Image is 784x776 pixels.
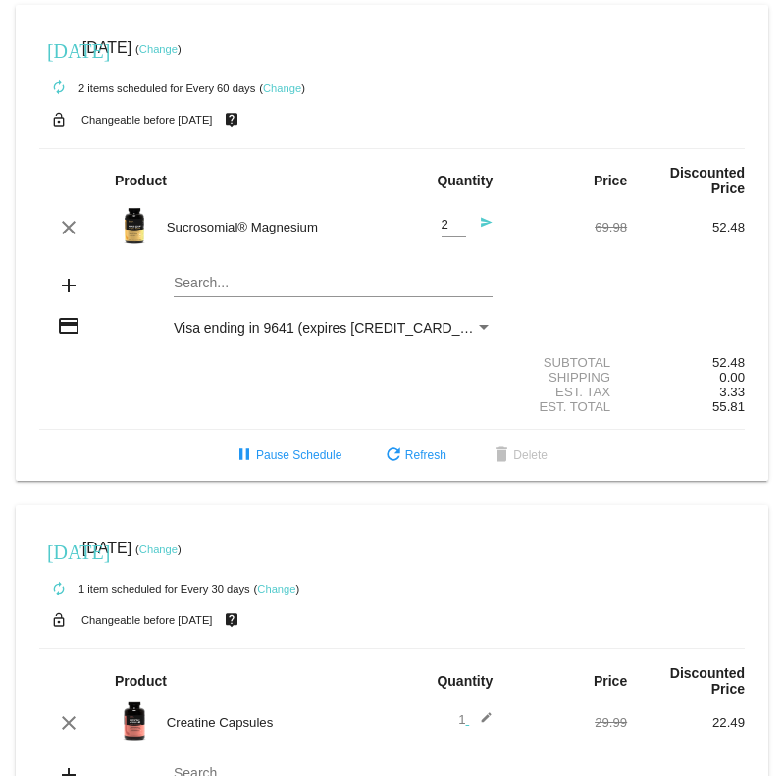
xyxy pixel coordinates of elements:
[712,399,745,414] span: 55.81
[81,614,213,626] small: Changeable before [DATE]
[469,711,493,735] mat-icon: edit
[509,385,627,399] div: Est. Tax
[458,712,493,727] span: 1
[174,320,493,336] mat-select: Payment Method
[220,107,243,132] mat-icon: live_help
[509,370,627,385] div: Shipping
[47,539,71,562] mat-icon: [DATE]
[39,82,255,94] small: 2 items scheduled for Every 60 days
[139,543,178,555] a: Change
[670,165,745,196] strong: Discounted Price
[115,701,154,741] img: Image-1-Creatine-Capsules-1000x1000-Transp.png
[627,715,745,730] div: 22.49
[233,444,256,468] mat-icon: pause
[490,444,513,468] mat-icon: delete
[47,107,71,132] mat-icon: lock_open
[442,218,466,233] input: Quantity
[47,578,71,601] mat-icon: autorenew
[594,173,627,188] strong: Price
[115,673,167,689] strong: Product
[509,715,627,730] div: 29.99
[509,399,627,414] div: Est. Total
[139,43,178,55] a: Change
[263,82,301,94] a: Change
[157,220,392,234] div: Sucrosomial® Magnesium
[594,673,627,689] strong: Price
[382,448,446,462] span: Refresh
[57,711,80,735] mat-icon: clear
[509,220,627,234] div: 69.98
[81,114,213,126] small: Changeable before [DATE]
[233,448,341,462] span: Pause Schedule
[490,448,548,462] span: Delete
[220,607,243,633] mat-icon: live_help
[47,77,71,100] mat-icon: autorenew
[437,673,493,689] strong: Quantity
[47,607,71,633] mat-icon: lock_open
[257,583,295,595] a: Change
[174,320,502,336] span: Visa ending in 9641 (expires [CREDIT_CARD_DATA])
[627,355,745,370] div: 52.48
[254,583,300,595] small: ( )
[509,355,627,370] div: Subtotal
[719,370,745,385] span: 0.00
[39,583,250,595] small: 1 item scheduled for Every 30 days
[57,314,80,337] mat-icon: credit_card
[135,543,182,555] small: ( )
[627,220,745,234] div: 52.48
[382,444,405,468] mat-icon: refresh
[474,438,563,473] button: Delete
[57,274,80,297] mat-icon: add
[670,665,745,697] strong: Discounted Price
[719,385,745,399] span: 3.33
[47,37,71,61] mat-icon: [DATE]
[217,438,357,473] button: Pause Schedule
[174,276,493,291] input: Search...
[157,715,392,730] div: Creatine Capsules
[469,216,493,239] mat-icon: send
[259,82,305,94] small: ( )
[366,438,462,473] button: Refresh
[115,206,154,245] img: magnesium-carousel-1.png
[437,173,493,188] strong: Quantity
[135,43,182,55] small: ( )
[57,216,80,239] mat-icon: clear
[115,173,167,188] strong: Product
